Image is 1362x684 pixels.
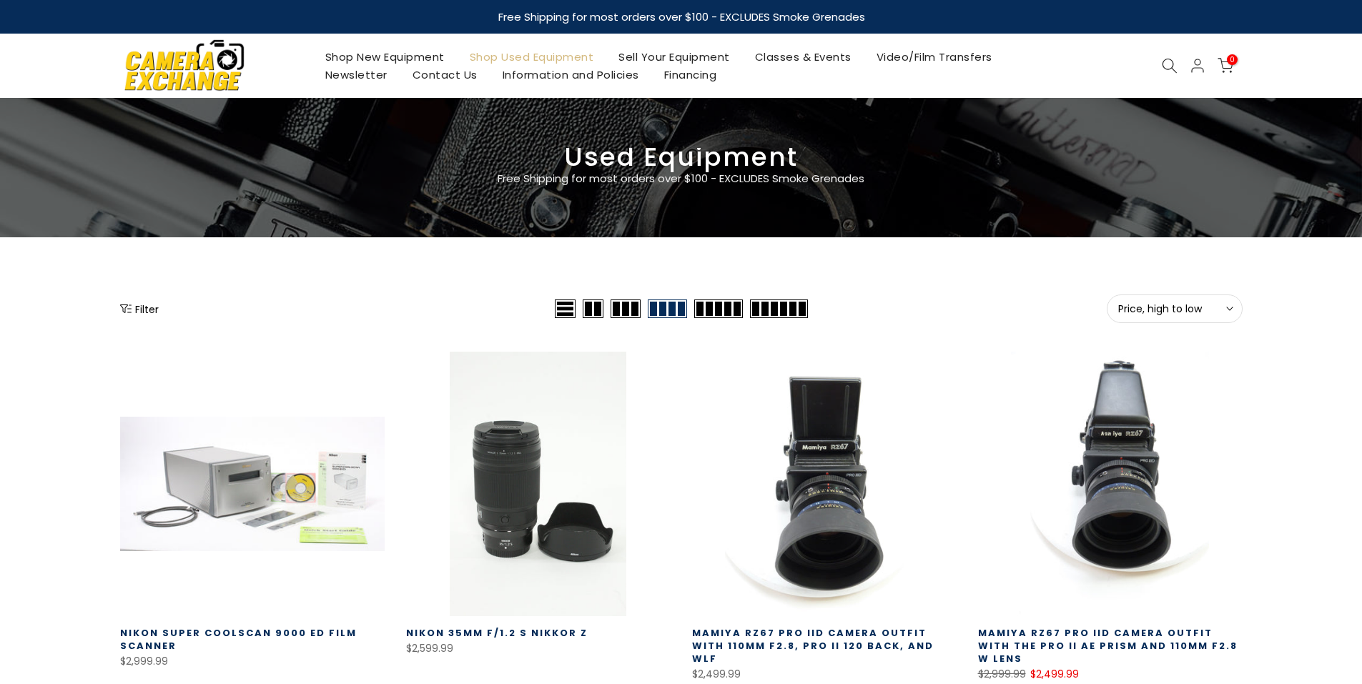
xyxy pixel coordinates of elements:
[864,48,1005,66] a: Video/Film Transfers
[457,48,606,66] a: Shop Used Equipment
[312,66,400,84] a: Newsletter
[692,626,934,665] a: Mamiya RZ67 Pro IID Camera Outfit with 110MM F2.8, Pro II 120 Back, and WLF
[490,66,651,84] a: Information and Policies
[1118,302,1231,315] span: Price, high to low
[606,48,743,66] a: Sell Your Equipment
[120,302,159,316] button: Show filters
[651,66,729,84] a: Financing
[1030,665,1079,683] ins: $2,499.99
[1218,58,1233,74] a: 0
[400,66,490,84] a: Contact Us
[406,626,588,640] a: Nikon 35mm f/1.2 S Nikkor Z
[1227,54,1238,65] span: 0
[742,48,864,66] a: Classes & Events
[1107,294,1243,323] button: Price, high to low
[413,170,949,187] p: Free Shipping for most orders over $100 - EXCLUDES Smoke Grenades
[978,626,1238,665] a: Mamiya RZ67 Pro IID Camera Outfit with the Pro II AE Prism and 110MM F2.8 W Lens
[120,653,385,670] div: $2,999.99
[406,640,671,658] div: $2,599.99
[312,48,457,66] a: Shop New Equipment
[120,626,357,653] a: Nikon Super Coolscan 9000 ED Film Scanner
[120,148,1243,167] h3: Used Equipment
[498,9,864,24] strong: Free Shipping for most orders over $100 - EXCLUDES Smoke Grenades
[692,665,957,683] div: $2,499.99
[978,667,1026,681] del: $2,999.99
